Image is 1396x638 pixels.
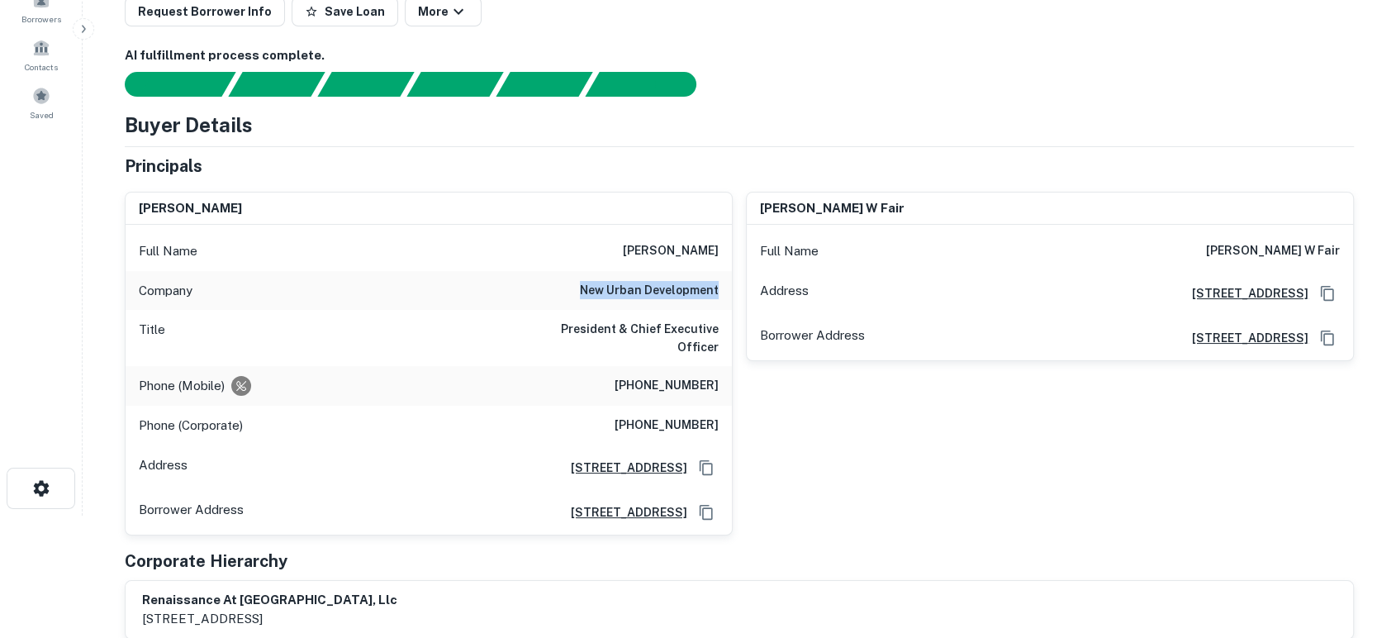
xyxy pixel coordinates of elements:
div: Your request is received and processing... [228,72,325,97]
a: [STREET_ADDRESS] [1179,284,1308,302]
div: Documents found, AI parsing details... [317,72,414,97]
div: Principals found, AI now looking for contact information... [406,72,503,97]
a: Contacts [5,32,78,77]
p: Full Name [139,241,197,261]
p: Phone (Corporate) [139,416,243,436]
h6: [PHONE_NUMBER] [615,416,719,436]
a: [STREET_ADDRESS] [558,503,687,521]
p: Address [139,455,188,480]
h4: Buyer Details [125,110,253,140]
h6: renaissance at [GEOGRAPHIC_DATA], llc [142,591,397,610]
button: Copy Address [694,500,719,525]
div: Principals found, still searching for contact information. This may take time... [496,72,592,97]
p: Full Name [760,241,819,261]
h6: [PHONE_NUMBER] [615,376,719,396]
h6: AI fulfillment process complete. [125,46,1354,65]
h6: [PERSON_NAME] w fair [760,199,905,218]
h6: new urban development [580,281,719,301]
a: [STREET_ADDRESS] [1179,329,1308,347]
p: Company [139,281,192,301]
h5: Corporate Hierarchy [125,549,287,574]
p: [STREET_ADDRESS] [142,609,397,629]
button: Copy Address [1315,326,1340,350]
a: Saved [5,80,78,125]
h5: Principals [125,154,202,179]
div: AI fulfillment process complete. [586,72,716,97]
div: Sending borrower request to AI... [105,72,229,97]
p: Address [760,281,809,306]
span: Contacts [25,60,58,74]
h6: [PERSON_NAME] w fair [1206,241,1340,261]
iframe: Chat Widget [1313,506,1396,585]
span: Borrowers [21,12,61,26]
button: Copy Address [694,455,719,480]
p: Borrower Address [139,500,244,525]
h6: President & Chief Executive Officer [520,320,719,356]
h6: [PERSON_NAME] [623,241,719,261]
p: Phone (Mobile) [139,376,225,396]
p: Title [139,320,165,356]
span: Saved [30,108,54,121]
div: Requests to not be contacted at this number [231,376,251,396]
h6: [PERSON_NAME] [139,199,242,218]
button: Copy Address [1315,281,1340,306]
a: [STREET_ADDRESS] [558,459,687,477]
p: Borrower Address [760,326,865,350]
